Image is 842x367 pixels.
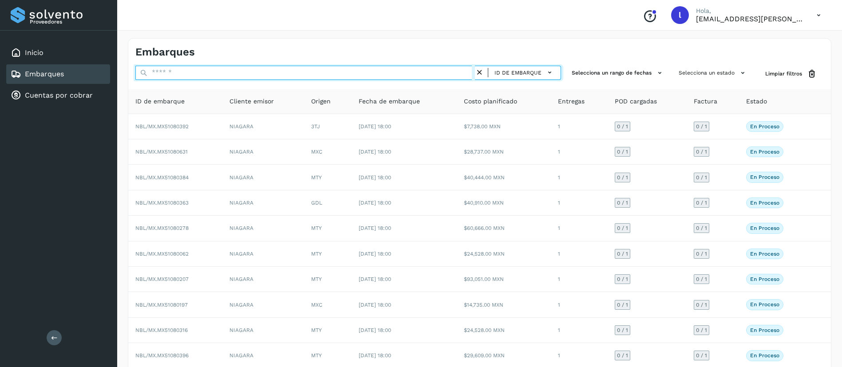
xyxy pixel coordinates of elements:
button: ID de embarque [492,66,557,79]
span: Cliente emisor [229,97,274,106]
span: [DATE] 18:00 [359,200,391,206]
p: En proceso [750,276,779,282]
span: NBL/MX.MX51080396 [135,352,189,359]
td: NIAGARA [222,139,304,165]
td: NIAGARA [222,216,304,241]
span: NBL/MX.MX51080197 [135,302,188,308]
span: POD cargadas [615,97,657,106]
span: 0 / 1 [696,353,707,358]
td: 1 [551,292,608,317]
span: 0 / 1 [696,225,707,231]
h4: Embarques [135,46,195,59]
td: NIAGARA [222,267,304,292]
span: NBL/MX.MX51080062 [135,251,189,257]
span: Estado [746,97,767,106]
span: [DATE] 18:00 [359,123,391,130]
td: 1 [551,139,608,165]
td: $14,735.00 MXN [457,292,551,317]
td: NIAGARA [222,241,304,267]
td: $24,528.00 MXN [457,241,551,267]
span: 0 / 1 [617,200,628,205]
td: MTY [304,216,351,241]
td: NIAGARA [222,114,304,139]
div: Inicio [6,43,110,63]
div: Embarques [6,64,110,84]
button: Limpiar filtros [758,66,824,82]
p: En proceso [750,251,779,257]
span: 0 / 1 [617,251,628,257]
td: NIAGARA [222,292,304,317]
p: En proceso [750,352,779,359]
span: NBL/MX.MX51080384 [135,174,189,181]
td: $40,444.00 MXN [457,165,551,190]
td: $7,738.00 MXN [457,114,551,139]
p: En proceso [750,174,779,180]
span: NBL/MX.MX51080363 [135,200,189,206]
span: NBL/MX.MX51080278 [135,225,189,231]
td: MTY [304,241,351,267]
a: Embarques [25,70,64,78]
td: MTY [304,267,351,292]
span: 0 / 1 [617,328,628,333]
span: 0 / 1 [696,124,707,129]
div: Cuentas por cobrar [6,86,110,105]
p: Hola, [696,7,802,15]
span: 0 / 1 [617,225,628,231]
span: 0 / 1 [617,124,628,129]
span: 0 / 1 [617,302,628,308]
td: NIAGARA [222,318,304,343]
td: GDL [304,190,351,216]
span: Fecha de embarque [359,97,420,106]
span: 0 / 1 [617,149,628,154]
span: 0 / 1 [696,251,707,257]
span: 0 / 1 [617,353,628,358]
span: [DATE] 18:00 [359,327,391,333]
p: Proveedores [30,19,107,25]
span: Costo planificado [464,97,517,106]
span: ID de embarque [494,69,542,77]
td: 1 [551,165,608,190]
span: 0 / 1 [696,328,707,333]
td: NIAGARA [222,190,304,216]
p: En proceso [750,123,779,130]
td: MTY [304,318,351,343]
span: Limpiar filtros [765,70,802,78]
p: lauraamalia.castillo@xpertal.com [696,15,802,23]
span: [DATE] 18:00 [359,149,391,155]
p: En proceso [750,327,779,333]
td: MXC [304,139,351,165]
span: [DATE] 18:00 [359,276,391,282]
td: 1 [551,241,608,267]
button: Selecciona un rango de fechas [568,66,668,80]
p: En proceso [750,149,779,155]
td: 1 [551,190,608,216]
span: 0 / 1 [696,149,707,154]
td: 1 [551,318,608,343]
span: NBL/MX.MX51080316 [135,327,188,333]
span: NBL/MX.MX51080392 [135,123,189,130]
td: $40,910.00 MXN [457,190,551,216]
span: 0 / 1 [696,302,707,308]
span: Origen [311,97,331,106]
p: En proceso [750,200,779,206]
a: Inicio [25,48,43,57]
td: NIAGARA [222,165,304,190]
button: Selecciona un estado [675,66,751,80]
td: $93,051.00 MXN [457,267,551,292]
td: MTY [304,165,351,190]
span: [DATE] 18:00 [359,251,391,257]
span: 0 / 1 [617,276,628,282]
td: 3TJ [304,114,351,139]
span: 0 / 1 [617,175,628,180]
td: 1 [551,267,608,292]
span: [DATE] 18:00 [359,352,391,359]
span: ID de embarque [135,97,185,106]
td: 1 [551,114,608,139]
td: 1 [551,216,608,241]
span: 0 / 1 [696,200,707,205]
span: Entregas [558,97,585,106]
td: $24,528.00 MXN [457,318,551,343]
span: 0 / 1 [696,276,707,282]
span: 0 / 1 [696,175,707,180]
td: $28,737.00 MXN [457,139,551,165]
